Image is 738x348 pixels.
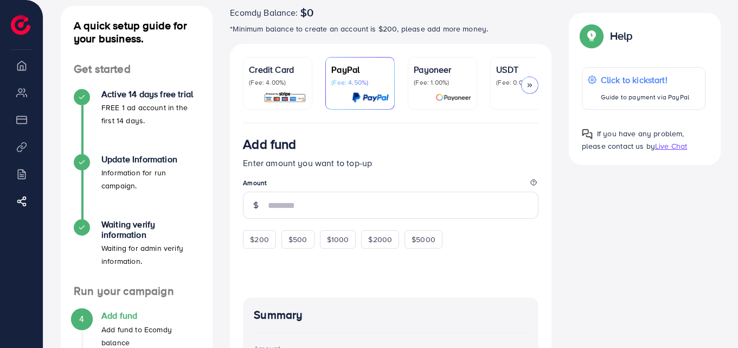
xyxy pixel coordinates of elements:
[300,6,313,19] span: $0
[230,6,298,19] span: Ecomdy Balance:
[327,234,349,245] span: $1000
[61,219,213,284] li: Waiting verify information
[582,129,593,140] img: Popup guide
[692,299,730,340] iframe: Chat
[496,78,554,87] p: (Fee: 0.00%)
[435,91,471,104] img: card
[582,128,684,151] span: If you have any problem, please contact us by
[250,234,269,245] span: $200
[61,19,213,45] h4: A quick setup guide for your business.
[582,26,601,46] img: Popup guide
[288,234,307,245] span: $500
[368,234,392,245] span: $2000
[101,89,200,99] h4: Active 14 days free trial
[61,154,213,219] li: Update Information
[331,78,389,87] p: (Fee: 4.50%)
[610,29,633,42] p: Help
[249,63,306,76] p: Credit Card
[655,141,687,151] span: Live Chat
[101,101,200,127] p: FREE 1 ad account in the first 14 days.
[79,313,84,325] span: 4
[352,91,389,104] img: card
[61,62,213,76] h4: Get started
[412,234,435,245] span: $5000
[414,78,471,87] p: (Fee: 1.00%)
[243,156,538,169] p: Enter amount you want to top-up
[101,219,200,240] h4: Waiting verify information
[101,311,200,321] h4: Add fund
[249,78,306,87] p: (Fee: 4.00%)
[601,91,689,104] p: Guide to payment via PayPal
[414,63,471,76] p: Payoneer
[264,91,306,104] img: card
[61,89,213,154] li: Active 14 days free trial
[496,63,554,76] p: USDT
[101,242,200,268] p: Waiting for admin verify information.
[254,308,528,322] h4: Summary
[61,284,213,298] h4: Run your campaign
[101,166,200,192] p: Information for run campaign.
[243,178,538,192] legend: Amount
[230,22,551,35] p: *Minimum balance to create an account is $200, please add more money.
[601,73,689,86] p: Click to kickstart!
[331,63,389,76] p: PayPal
[243,136,296,152] h3: Add fund
[11,15,30,35] img: logo
[101,154,200,164] h4: Update Information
